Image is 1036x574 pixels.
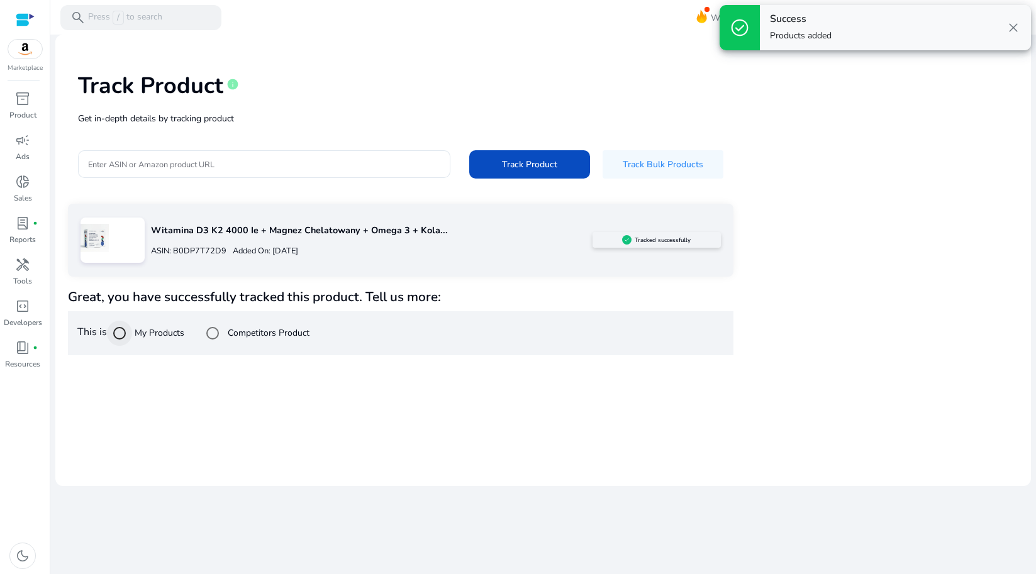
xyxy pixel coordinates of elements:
[1006,20,1021,35] span: close
[730,18,750,38] span: check_circle
[225,326,309,339] label: Competitors Product
[15,299,30,314] span: code_blocks
[151,245,226,257] p: ASIN: B0DP7T72D9
[8,40,42,58] img: amazon.svg
[623,158,703,171] span: Track Bulk Products
[622,235,632,245] img: sellerapp_active
[9,234,36,245] p: Reports
[15,133,30,148] span: campaign
[4,317,42,328] p: Developers
[151,224,593,238] p: Witamina D3 K2 4000 Ie + Magnez Chelatowany + Omega 3 + Kola...
[770,30,832,42] p: Products added
[16,151,30,162] p: Ads
[113,11,124,25] span: /
[33,221,38,226] span: fiber_manual_record
[70,10,86,25] span: search
[15,548,30,563] span: dark_mode
[88,11,162,25] p: Press to search
[15,216,30,231] span: lab_profile
[33,345,38,350] span: fiber_manual_record
[502,158,557,171] span: Track Product
[603,150,723,179] button: Track Bulk Products
[13,275,32,287] p: Tools
[78,112,1008,125] p: Get in-depth details by tracking product
[711,7,760,29] span: What's New
[78,72,223,99] h1: Track Product
[226,245,298,257] p: Added On: [DATE]
[15,257,30,272] span: handyman
[15,174,30,189] span: donut_small
[9,109,36,121] p: Product
[8,63,43,73] p: Marketplace
[635,236,691,244] h5: Tracked successfully
[14,192,32,204] p: Sales
[15,340,30,355] span: book_4
[68,289,733,305] h4: Great, you have successfully tracked this product. Tell us more:
[469,150,590,179] button: Track Product
[226,78,239,91] span: info
[132,326,184,339] label: My Products
[15,91,30,106] span: inventory_2
[81,224,109,252] img: 71M4jHhDs4L.jpg
[770,13,832,25] h4: Success
[5,358,40,370] p: Resources
[68,311,733,355] div: This is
